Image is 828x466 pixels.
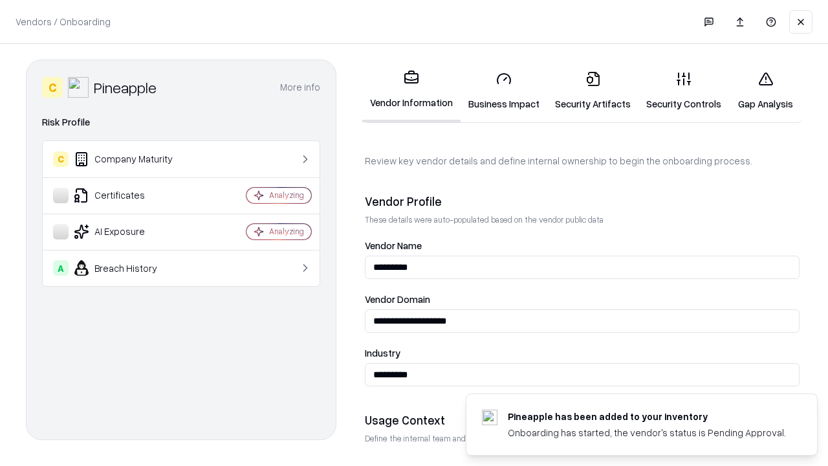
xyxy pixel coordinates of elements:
img: pineappleenergy.com [482,410,497,425]
label: Industry [365,348,800,358]
div: AI Exposure [53,224,208,239]
div: Risk Profile [42,115,320,130]
div: Breach History [53,260,208,276]
p: Vendors / Onboarding [16,15,111,28]
div: A [53,260,69,276]
p: Review key vendor details and define internal ownership to begin the onboarding process. [365,154,800,168]
div: Certificates [53,188,208,203]
label: Vendor Domain [365,294,800,304]
div: Pineapple has been added to your inventory [508,410,786,423]
p: Define the internal team and reason for using this vendor. This helps assess business relevance a... [365,433,800,444]
div: Pineapple [94,77,157,98]
div: C [42,77,63,98]
div: Analyzing [269,190,304,201]
button: More info [280,76,320,99]
img: Pineapple [68,77,89,98]
p: These details were auto-populated based on the vendor public data [365,214,800,225]
label: Vendor Name [365,241,800,250]
a: Business Impact [461,61,547,121]
a: Security Artifacts [547,61,638,121]
div: Analyzing [269,226,304,237]
div: C [53,151,69,167]
div: Vendor Profile [365,194,800,209]
a: Gap Analysis [729,61,802,121]
div: Company Maturity [53,151,208,167]
a: Vendor Information [362,60,461,122]
a: Security Controls [638,61,729,121]
div: Usage Context [365,412,800,428]
div: Onboarding has started, the vendor's status is Pending Approval. [508,426,786,439]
